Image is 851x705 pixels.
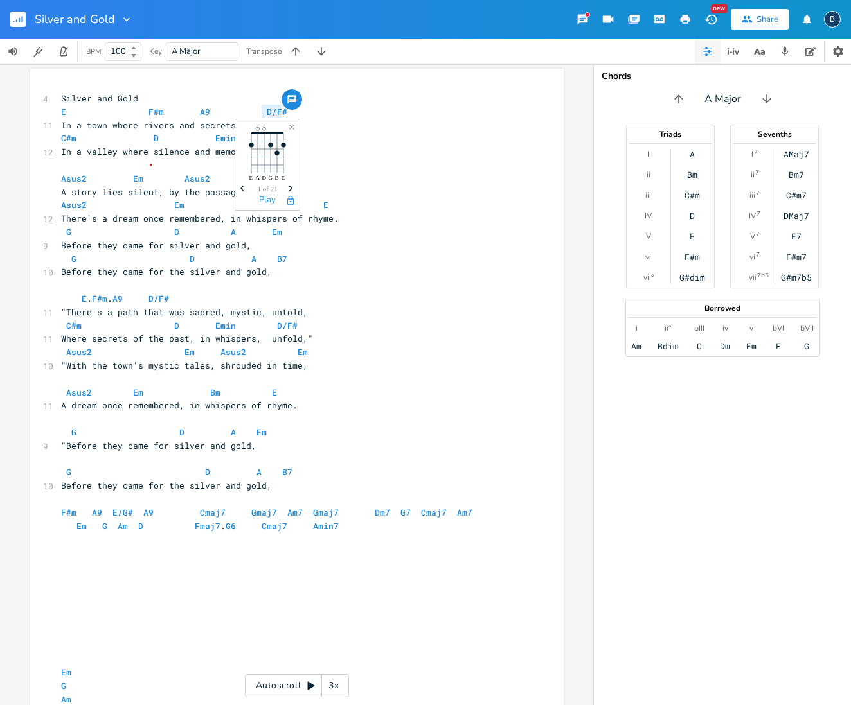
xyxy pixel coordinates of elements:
text: G [269,175,273,181]
div: i [636,323,638,333]
div: iv [722,323,728,333]
span: C#m [66,320,82,331]
div: boywells [824,11,841,28]
div: Key [149,48,162,55]
span: G [61,680,66,692]
div: vi [749,252,755,262]
div: iii [749,190,755,200]
div: bIII [694,323,704,333]
span: Asus2 [184,173,210,184]
div: IV [749,211,756,221]
div: vii° [643,272,654,283]
div: Borrowed [626,304,819,312]
sup: 7 [756,229,760,239]
span: Asus2 [220,346,246,358]
div: iii [645,190,651,200]
div: ii [647,170,650,180]
span: Em [76,520,87,532]
span: C#m [61,132,76,144]
span: D [179,426,184,438]
sup: 7 [754,147,758,157]
span: A9 [200,106,210,118]
div: C#m [685,190,700,200]
div: Triads [627,130,714,138]
span: A9 [143,507,154,518]
span: E [61,106,66,118]
span: 1 of 21 [258,186,278,193]
div: Dm [720,341,730,351]
span: D [138,520,143,532]
span: Silver and Gold [35,13,115,25]
div: bVII [800,323,814,333]
div: Autoscroll [245,674,349,697]
span: E [272,387,277,398]
div: DMaj7 [784,211,809,221]
span: Cmaj7 [421,507,447,518]
div: I [647,149,649,159]
span: In a town where rivers and secrets run deep, [61,119,287,131]
div: I [751,149,753,159]
span: "Before they came for silver and gold, [61,440,256,451]
span: Amin7 [313,520,339,532]
span: Am7 [457,507,472,518]
div: E [690,231,695,241]
span: A Major [704,92,741,107]
div: F [776,341,781,351]
span: D/F# [277,320,298,331]
div: E7 [791,231,802,241]
span: There's a dream once remembered, in whispers of rhyme. [61,213,339,224]
span: Em [61,666,71,678]
span: Emin [215,320,236,331]
span: A [231,426,236,438]
span: Asus2 [66,387,92,398]
span: D [174,226,179,238]
div: Bm7 [789,170,804,180]
sup: 7 [756,250,760,260]
div: C [697,341,702,351]
div: G [804,341,809,351]
span: G [66,466,71,478]
button: New [698,8,724,31]
div: ii [751,170,755,180]
span: G [102,520,107,532]
span: G [71,253,76,265]
span: D [154,132,159,144]
div: BPM [86,48,101,55]
span: Gmaj7 [251,507,277,518]
span: Cmaj7 [262,520,287,532]
div: G#dim [679,272,705,283]
span: G [66,226,71,238]
span: Em [174,199,184,211]
div: Chords [602,72,843,81]
div: Share [757,13,778,25]
span: A Major [172,46,201,57]
span: Gmaj7 [313,507,339,518]
span: Cmaj7 [200,507,226,518]
sup: 7 [756,188,760,198]
span: Asus2 [61,199,87,211]
span: G7 [400,507,411,518]
span: F#m [148,106,164,118]
span: D/F# [148,293,169,304]
span: Am7 [287,507,303,518]
span: A9 [92,507,102,518]
div: Transpose [246,48,282,55]
span: In a valley where silence and memories weep, [61,146,292,157]
div: G#m7b5 [781,272,812,283]
span: A9 [112,293,123,304]
sup: 7b5 [757,270,769,281]
span: Am [61,693,71,705]
span: D [205,466,210,478]
div: New [711,4,728,13]
span: D [190,253,195,265]
div: v [749,323,753,333]
span: Em [298,346,308,358]
span: "With the town's mystic tales, shrouded in time, [61,360,308,371]
button: Play [259,195,276,206]
div: vii [749,272,757,283]
span: Before they came for silver and gold, [61,239,251,251]
div: 3x [322,674,345,697]
span: \u2028 [148,159,154,171]
span: Em [272,226,282,238]
div: C#m7 [786,190,807,200]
